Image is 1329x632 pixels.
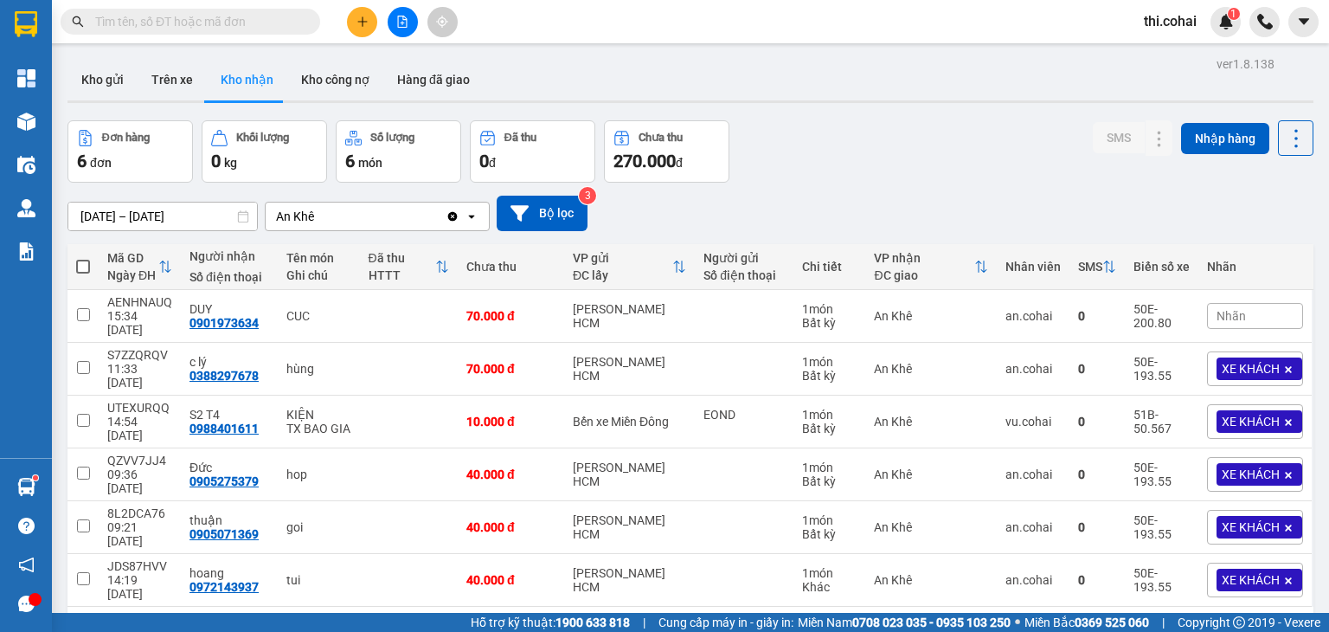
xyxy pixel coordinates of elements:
[1133,566,1190,594] div: 50E-193.55
[224,156,237,170] span: kg
[1133,513,1190,541] div: 50E-193.55
[276,208,314,225] div: An Khê
[1133,260,1190,274] div: Biển số xe
[466,520,555,534] div: 40.000 đ
[388,7,418,37] button: file-add
[15,11,37,37] img: logo-vxr
[286,309,351,323] div: CUC
[316,208,318,225] input: Selected An Khê.
[17,478,35,496] img: warehouse-icon
[802,566,857,580] div: 1 món
[643,613,645,632] span: |
[286,251,351,265] div: Tên món
[1217,55,1274,74] div: ver 1.8.138
[107,415,172,442] div: 14:54 [DATE]
[1228,8,1240,20] sup: 1
[347,7,377,37] button: plus
[1133,302,1190,330] div: 50E-200.80
[874,573,987,587] div: An Khê
[874,415,987,429] div: An Khê
[604,120,729,183] button: Chưa thu270.000đ
[202,120,327,183] button: Khối lượng0kg
[1162,613,1165,632] span: |
[17,242,35,261] img: solution-icon
[1024,613,1149,632] span: Miền Bắc
[189,580,259,594] div: 0972143937
[802,408,857,422] div: 1 món
[1005,468,1061,481] div: an.cohai
[1005,260,1061,274] div: Nhân viên
[658,613,793,632] span: Cung cấp máy in - giấy in:
[466,260,555,274] div: Chưa thu
[1288,7,1319,37] button: caret-down
[17,199,35,217] img: warehouse-icon
[573,355,686,383] div: [PERSON_NAME] HCM
[1233,616,1245,629] span: copyright
[286,468,351,481] div: hop
[1133,461,1190,488] div: 50E-193.55
[874,468,987,481] div: An Khê
[479,151,489,171] span: 0
[798,613,1011,632] span: Miền Nam
[189,461,269,474] div: Đức
[639,132,683,144] div: Chưa thu
[107,468,172,495] div: 09:36 [DATE]
[107,295,172,309] div: AENHNAUQ
[874,309,987,323] div: An Khê
[18,596,35,612] span: message
[1078,362,1116,376] div: 0
[573,302,686,330] div: [PERSON_NAME] HCM
[1005,573,1061,587] div: an.cohai
[1296,14,1312,29] span: caret-down
[107,309,172,337] div: 15:34 [DATE]
[107,348,172,362] div: S7ZZQRQV
[1005,309,1061,323] div: an.cohai
[95,12,299,31] input: Tìm tên, số ĐT hoặc mã đơn
[1207,260,1303,274] div: Nhãn
[1230,8,1236,20] span: 1
[1078,309,1116,323] div: 0
[573,251,672,265] div: VP gửi
[189,355,269,369] div: c lý
[802,513,857,527] div: 1 món
[1078,520,1116,534] div: 0
[573,513,686,541] div: [PERSON_NAME] HCM
[497,196,587,231] button: Bộ lọc
[1005,362,1061,376] div: an.cohai
[102,132,150,144] div: Đơn hàng
[470,120,595,183] button: Đã thu0đ
[189,302,269,316] div: DUY
[67,59,138,100] button: Kho gửi
[369,268,436,282] div: HTTT
[802,302,857,316] div: 1 món
[107,559,172,573] div: JDS87HVV
[1222,519,1280,535] span: XE KHÁCH
[107,454,172,468] div: QZVV7JJ4
[1222,361,1280,377] span: XE KHÁCH
[564,244,695,290] th: Toggle SortBy
[358,156,382,170] span: món
[852,616,1011,629] strong: 0708 023 035 - 0935 103 250
[107,573,172,601] div: 14:19 [DATE]
[17,156,35,174] img: warehouse-icon
[211,151,221,171] span: 0
[703,251,785,265] div: Người gửi
[802,369,857,383] div: Bất kỳ
[286,573,351,587] div: tui
[67,120,193,183] button: Đơn hàng6đơn
[1015,619,1020,626] span: ⚪️
[489,156,496,170] span: đ
[1093,122,1145,153] button: SMS
[613,151,676,171] span: 270.000
[802,260,857,274] div: Chi tiết
[360,244,459,290] th: Toggle SortBy
[802,461,857,474] div: 1 món
[383,59,484,100] button: Hàng đã giao
[18,518,35,534] span: question-circle
[370,132,414,144] div: Số lượng
[1133,408,1190,435] div: 51B-50.567
[874,268,973,282] div: ĐC giao
[345,151,355,171] span: 6
[138,59,207,100] button: Trên xe
[1069,244,1125,290] th: Toggle SortBy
